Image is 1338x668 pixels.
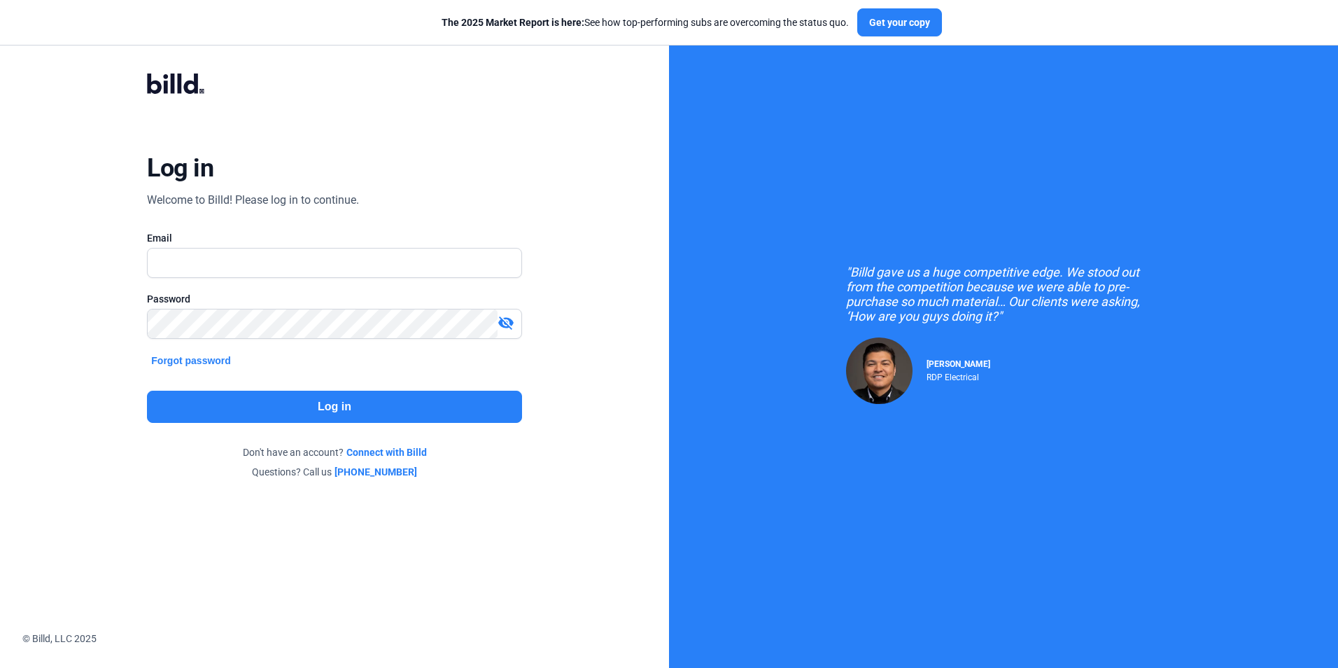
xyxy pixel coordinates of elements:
button: Forgot password [147,353,235,368]
mat-icon: visibility_off [498,314,514,331]
button: Log in [147,391,521,423]
div: See how top-performing subs are overcoming the status quo. [442,15,849,29]
span: The 2025 Market Report is here: [442,17,584,28]
button: Get your copy [857,8,942,36]
div: "Billd gave us a huge competitive edge. We stood out from the competition because we were able to... [846,265,1161,323]
div: Password [147,292,521,306]
div: Welcome to Billd! Please log in to continue. [147,192,359,209]
span: [PERSON_NAME] [927,359,990,369]
a: Connect with Billd [346,445,427,459]
a: [PHONE_NUMBER] [334,465,417,479]
img: Raul Pacheco [846,338,913,404]
div: RDP Electrical [927,369,990,382]
div: Email [147,231,521,245]
div: Log in [147,153,213,183]
div: Questions? Call us [147,465,521,479]
div: Don't have an account? [147,445,521,459]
